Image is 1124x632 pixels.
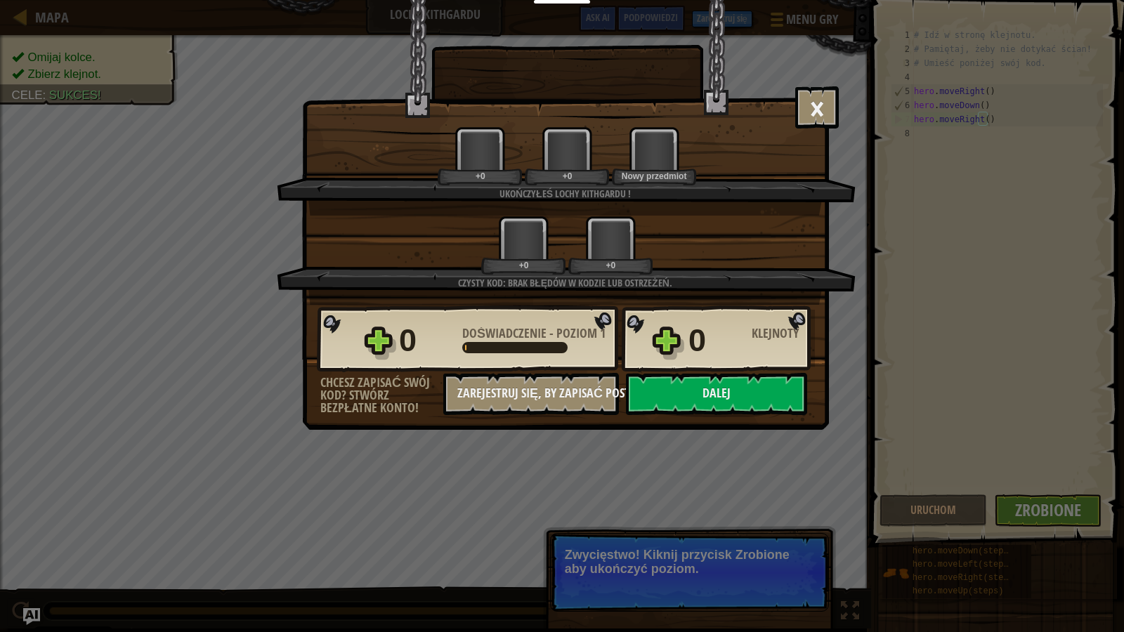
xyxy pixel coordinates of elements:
span: Poziom [554,324,600,342]
div: +0 [571,260,651,270]
div: +0 [484,260,563,270]
button: Dalej [626,373,807,415]
div: Chcesz zapisać swój kod? Stwórz bezpłatne konto! [320,376,443,414]
button: Zarejestruj się, by zapisać postępy [443,373,619,415]
div: Klejnoty [752,327,815,340]
div: 0 [688,318,743,363]
div: Ukończyłeś Lochy Kithgardu ! [344,187,787,201]
div: - [462,327,606,340]
div: +0 [528,171,607,181]
div: 0 [399,318,454,363]
div: +0 [440,171,520,181]
div: Nowy przedmiot [615,171,694,181]
span: 1 [600,324,606,342]
button: × [795,86,839,129]
span: Doświadczenie [462,324,549,342]
div: Czysty Kod: brak błędów w kodzie lub ostrzeżeń. [344,276,787,290]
